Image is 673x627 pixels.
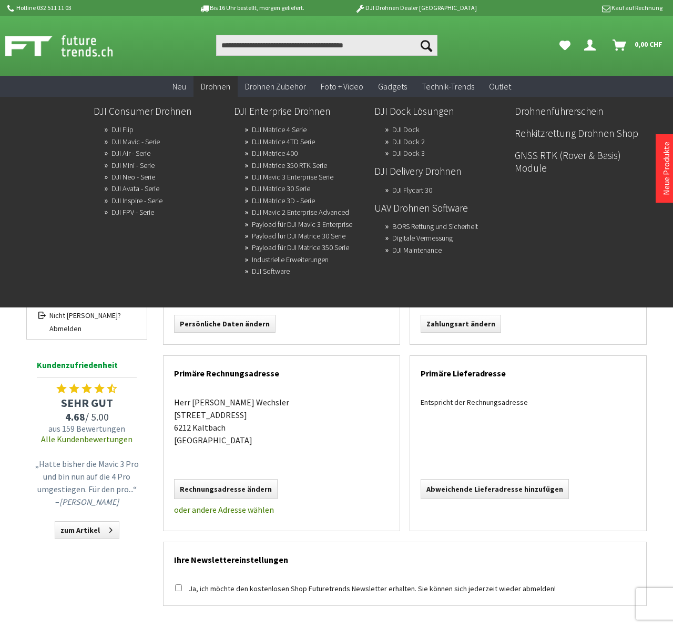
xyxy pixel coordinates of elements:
[321,81,363,92] span: Foto + Video
[415,35,437,56] button: Suchen
[252,146,298,161] a: DJI Matrice 400
[608,35,668,56] a: Warenkorb
[489,81,511,92] span: Outlet
[111,122,134,137] a: DJI Flip
[313,76,371,97] a: Foto + Video
[661,142,671,195] a: Neue Produkte
[392,243,442,257] a: DJI Maintenance
[374,199,506,217] a: UAV Drohnen Software
[256,397,289,407] span: Wechsler
[252,181,310,196] a: DJI Matrice 30 Serie
[55,521,119,539] a: zum Artikel
[32,423,142,434] span: aus 159 Bewertungen
[32,395,142,410] span: SEHR GUT
[165,76,193,97] a: Neu
[252,264,290,278] a: DJI Software
[392,134,425,149] a: DJI Dock 2
[392,122,420,137] a: DJI Dock
[252,193,315,208] a: DJI Matrice 3D - Serie
[67,311,121,320] span: [PERSON_NAME]?
[32,410,142,423] span: / 5.00
[482,76,518,97] a: Outlet
[111,134,160,149] a: DJI Mavic - Serie
[59,496,119,507] em: [PERSON_NAME]
[392,146,425,161] a: DJI Dock 3
[111,193,162,208] a: DJI Inspire - Serie
[252,228,345,243] a: Payload für DJI Matrice 30 Serie
[49,323,136,334] span: Abmelden
[245,81,306,92] span: Drohnen Zubehör
[252,122,307,137] a: DJI Matrice 4 Serie
[414,76,482,97] a: Technik-Trends
[252,240,349,255] a: Payload für DJI Matrice 350 Serie
[515,124,647,142] a: Rehkitzrettung Drohnen Shop
[421,396,636,409] div: Entspricht der Rechnungsadresse
[111,205,154,220] a: DJI FPV - Serie
[174,356,389,385] h2: Primäre Rechnungsadresse
[174,542,636,572] h2: Ihre Newslettereinstellungen
[234,102,366,120] a: DJI Enterprise Drohnen
[216,35,437,56] input: Produkt, Marke, Kategorie, EAN, Artikelnummer…
[252,217,352,232] a: Payload für DJI Mavic 3 Enterprise
[111,158,155,173] a: DJI Mini - Serie
[392,231,453,245] a: Digitale Vermessung
[169,2,333,14] p: Bis 16 Uhr bestellt, morgen geliefert.
[193,76,238,97] a: Drohnen
[374,102,506,120] a: DJI Dock Lösungen
[252,158,327,173] a: DJI Matrice 350 RTK Serie
[5,33,136,59] img: Shop Futuretrends - zur Startseite wechseln
[515,102,647,120] a: Drohnenführerschein
[421,356,636,385] h2: Primäre Lieferadresse
[174,504,274,515] a: oder andere Adresse wählen
[94,102,226,120] a: DJI Consumer Drohnen
[580,35,604,56] a: Hi, Tony - Dein Konto
[252,252,329,267] a: Industrielle Erweiterungen
[334,2,498,14] p: DJI Drohnen Dealer [GEOGRAPHIC_DATA]
[252,170,333,184] a: DJI Mavic 3 Enterprise Serie
[515,146,647,177] a: GNSS RTK (Rover & Basis) Module
[111,170,155,184] a: DJI Neo - Serie
[498,2,662,14] p: Kauf auf Rechnung
[422,81,474,92] span: Technik-Trends
[37,305,136,334] a: Nicht [PERSON_NAME]? Abmelden
[189,584,556,593] label: Ja, ich möchte den kostenlosen Shop Futuretrends Newsletter erhalten. Sie können sich jederzeit w...
[5,2,169,14] p: Hotline 032 511 11 03
[172,81,186,92] span: Neu
[554,35,576,56] a: Meine Favoriten
[192,397,254,407] span: [PERSON_NAME]
[371,76,414,97] a: Gadgets
[174,410,247,420] span: [STREET_ADDRESS]
[174,435,252,445] span: [GEOGRAPHIC_DATA]
[378,81,407,92] span: Gadgets
[111,146,150,161] a: DJI Air - Serie
[238,76,313,97] a: Drohnen Zubehör
[34,457,139,508] p: „Hatte bisher die Mavic 3 Pro und bin nun auf die 4 Pro umgestiegen. Für den pro...“ –
[635,36,662,53] span: 0,00 CHF
[111,181,159,196] a: DJI Avata - Serie
[192,422,226,433] span: Kaltbach
[65,410,85,423] span: 4.68
[421,479,569,499] a: Abweichende Lieferadresse hinzufügen
[41,434,132,444] a: Alle Kundenbewertungen
[49,311,65,320] span: Nicht
[174,397,190,407] span: Herr
[201,81,230,92] span: Drohnen
[392,183,432,197] a: DJI Flycart 30
[374,162,506,180] a: DJI Delivery Drohnen
[252,134,315,149] a: DJI Matrice 4TD Serie
[174,315,276,333] a: Persönliche Daten ändern
[174,422,191,433] span: 6212
[174,479,278,499] a: Rechnungsadresse ändern
[392,219,478,234] a: BORS Rettung und Sicherheit
[252,205,349,220] a: DJI Mavic 2 Enterprise Advanced
[37,358,137,377] span: Kundenzufriedenheit
[421,315,501,333] a: Zahlungsart ändern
